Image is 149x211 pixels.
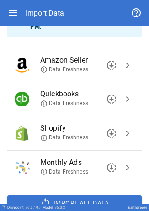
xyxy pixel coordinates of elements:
[43,206,65,210] div: Model
[15,126,29,141] img: Shopify
[26,9,64,17] div: Import Data
[15,92,29,106] img: Quickbooks
[55,206,65,210] span: v 5.0.2
[53,198,109,209] span: Import All Data
[106,128,117,139] span: downloading
[40,168,88,176] span: Data Freshness
[40,100,88,107] span: Data Freshness
[122,128,133,139] span: chevron_right
[2,205,5,209] img: Drivepoint
[106,94,117,105] span: downloading
[7,206,41,210] div: Drivepoint
[40,89,120,100] span: Quickbooks
[122,162,133,173] span: chevron_right
[15,160,31,175] img: Monthly Ads
[40,198,51,209] span: sync
[106,162,117,173] span: downloading
[122,60,133,71] span: chevron_right
[40,123,120,134] span: Shopify
[26,206,41,210] span: v 6.0.105
[128,206,147,210] div: Earthbreeze
[40,66,88,74] span: Data Freshness
[40,55,120,66] span: Amazon Seller
[30,14,122,30] b: [DATE] 03:27 PM .
[15,58,29,73] img: Amazon Seller
[106,60,117,71] span: downloading
[122,94,133,105] span: chevron_right
[40,157,120,168] span: Monthly Ads
[40,134,88,142] span: Data Freshness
